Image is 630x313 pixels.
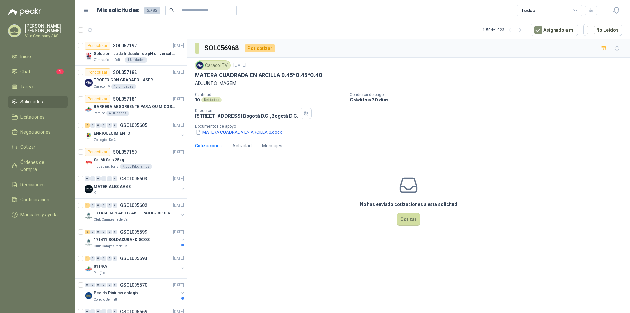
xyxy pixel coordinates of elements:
[85,122,185,143] a: 2 0 0 0 0 0 GSOL005605[DATE] Company LogoENRIQUECIMIENTOZoologico De Cali
[94,84,110,89] p: Caracol TV
[85,203,90,208] div: 1
[90,203,95,208] div: 0
[25,24,68,33] p: [PERSON_NAME] [PERSON_NAME]
[531,24,578,36] button: Asignado a mi
[107,230,112,234] div: 0
[90,256,95,261] div: 0
[94,184,131,190] p: MATERIALES AV 68
[107,256,112,261] div: 0
[94,77,153,83] p: TROFEO CON GRABADO LÁSER
[107,176,112,181] div: 0
[8,80,68,93] a: Tareas
[8,8,41,16] img: Logo peakr
[20,211,58,218] span: Manuales y ayuda
[20,53,31,60] span: Inicio
[75,66,187,92] a: Por cotizarSOL057182[DATE] Company LogoTROFEO CON GRABADO LÁSERCaracol TV15 Unidades
[8,50,68,63] a: Inicio
[94,290,138,296] p: Pedido Pinturas colegio
[94,210,176,216] p: 171424 IMPEABILIZANTE PARAGUS- SIKALASTIC
[96,283,101,287] div: 0
[113,123,117,128] div: 0
[107,203,112,208] div: 0
[85,212,93,220] img: Company Logo
[113,176,117,181] div: 0
[360,201,457,208] h3: No has enviado cotizaciones a esta solicitud
[85,105,93,113] img: Company Logo
[20,128,51,136] span: Negociaciones
[85,123,90,128] div: 2
[85,283,90,287] div: 0
[173,229,184,235] p: [DATE]
[8,193,68,206] a: Configuración
[125,57,147,63] div: 1 Unidades
[120,176,147,181] p: GSOL005603
[75,39,187,66] a: Por cotizarSOL057197[DATE] Company LogoSolución liquida Indicador de pH universal de 500ml o 20 d...
[8,209,68,221] a: Manuales y ayuda
[113,283,117,287] div: 0
[113,70,137,75] p: SOL057182
[173,176,184,182] p: [DATE]
[120,283,147,287] p: GSOL005570
[85,265,93,273] img: Company Logo
[94,57,123,63] p: Gimnasio La Colina
[90,230,95,234] div: 0
[111,84,136,89] div: 15 Unidades
[101,123,106,128] div: 0
[85,52,93,60] img: Company Logo
[195,113,298,119] p: [STREET_ADDRESS] Bogotá D.C. , Bogotá D.C.
[169,8,174,12] span: search
[195,72,322,78] p: MATERA CUADRADA EN ARCILLA 0.45*0.45*0.40
[173,43,184,49] p: [DATE]
[262,142,282,149] div: Mensajes
[196,62,203,69] img: Company Logo
[85,176,90,181] div: 0
[195,124,627,129] p: Documentos de apoyo
[94,111,105,116] p: Patojito
[20,196,49,203] span: Configuración
[204,43,240,53] h3: SOL056968
[173,202,184,209] p: [DATE]
[96,123,101,128] div: 0
[107,283,112,287] div: 0
[173,96,184,102] p: [DATE]
[201,97,222,102] div: Unidades
[25,34,68,38] p: Vita Company SAS
[94,190,99,196] p: Kia
[20,83,35,90] span: Tareas
[583,24,622,36] button: No Leídos
[20,68,30,75] span: Chat
[245,44,275,52] div: Por cotizar
[90,283,95,287] div: 0
[85,185,93,193] img: Company Logo
[85,159,93,167] img: Company Logo
[113,230,117,234] div: 0
[521,7,535,14] div: Todas
[8,178,68,191] a: Remisiones
[101,203,106,208] div: 0
[94,263,107,270] p: 011469
[8,96,68,108] a: Solicitudes
[94,270,105,276] p: Patojito
[94,164,118,169] p: Industrias Tomy
[397,213,420,226] button: Cotizar
[85,175,185,196] a: 0 0 0 0 0 0 GSOL005603[DATE] Company LogoMATERIALES AV 68Kia
[8,65,68,78] a: Chat1
[97,6,139,15] h1: Mis solicitudes
[8,156,68,176] a: Órdenes de Compra
[173,123,184,129] p: [DATE]
[85,201,185,222] a: 1 0 0 0 0 0 GSOL005602[DATE] Company Logo171424 IMPEABILIZANTE PARAGUS- SIKALASTICClub Campestre ...
[85,255,185,276] a: 1 0 0 0 0 0 GSOL005593[DATE] Company Logo011469Patojito
[85,238,93,246] img: Company Logo
[20,181,45,188] span: Remisiones
[173,256,184,262] p: [DATE]
[90,176,95,181] div: 0
[8,141,68,153] a: Cotizar
[20,98,43,105] span: Solicitudes
[90,123,95,128] div: 0
[85,281,185,302] a: 0 0 0 0 0 0 GSOL005570[DATE] Company LogoPedido Pinturas colegioColegio Bennett
[195,80,622,87] p: ADJUNTO IMAGEM
[85,292,93,300] img: Company Logo
[350,92,627,97] p: Condición de pago
[101,230,106,234] div: 0
[195,108,298,113] p: Dirección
